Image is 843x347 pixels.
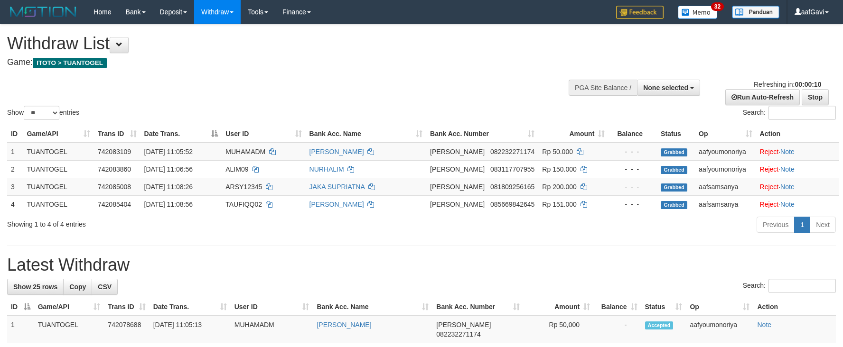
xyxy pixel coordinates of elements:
strong: 00:00:10 [795,81,821,88]
td: TUANTOGEL [34,316,104,343]
th: User ID: activate to sort column ascending [231,298,313,316]
td: MUHAMADM [231,316,313,343]
th: Action [753,298,836,316]
span: Copy 081809256165 to clipboard [490,183,534,191]
a: Reject [760,183,779,191]
span: [PERSON_NAME] [430,165,485,173]
td: aafyoumonoriya [686,316,753,343]
span: 742083109 [98,148,131,155]
a: Reject [760,201,779,208]
td: 3 [7,178,23,195]
td: 742078688 [104,316,149,343]
span: Show 25 rows [13,283,57,291]
span: None selected [643,84,688,91]
span: Copy 083117707955 to clipboard [490,165,534,173]
td: · [756,178,839,195]
td: TUANTOGEL [23,195,94,213]
a: Stop [802,89,829,105]
span: Grabbed [661,201,687,209]
a: Note [780,201,795,208]
td: - [594,316,641,343]
a: JAKA SUPRIATNA [309,183,365,191]
td: TUANTOGEL [23,178,94,195]
span: ITOTO > TUANTOGEL [33,58,107,68]
th: Amount: activate to sort column ascending [538,125,609,143]
span: Rp 150.000 [542,165,576,173]
div: PGA Site Balance / [569,80,637,96]
th: Action [756,125,839,143]
td: 2 [7,160,23,178]
a: [PERSON_NAME] [317,321,371,329]
span: 32 [711,2,724,11]
a: Previous [757,217,795,233]
th: Bank Acc. Number: activate to sort column ascending [426,125,538,143]
div: - - - [612,164,653,174]
span: TAUFIQQ02 [225,201,262,208]
span: [PERSON_NAME] [436,321,491,329]
span: Copy 085669842645 to clipboard [490,201,534,208]
span: [PERSON_NAME] [430,183,485,191]
a: Note [757,321,771,329]
h4: Game: [7,58,553,67]
th: Bank Acc. Name: activate to sort column ascending [306,125,427,143]
th: Bank Acc. Number: activate to sort column ascending [432,298,524,316]
td: 1 [7,316,34,343]
span: ALIM09 [225,165,248,173]
img: Feedback.jpg [616,6,664,19]
a: 1 [794,217,810,233]
td: aafyoumonoriya [695,143,756,161]
td: aafsamsanya [695,195,756,213]
a: Reject [760,165,779,173]
button: None selected [637,80,700,96]
th: Balance: activate to sort column ascending [594,298,641,316]
span: [DATE] 11:08:56 [144,201,193,208]
input: Search: [768,279,836,293]
span: 742083860 [98,165,131,173]
th: Status: activate to sort column ascending [641,298,686,316]
a: NURHALIM [309,165,344,173]
a: Show 25 rows [7,279,64,295]
span: [DATE] 11:05:52 [144,148,193,155]
td: [DATE] 11:05:13 [150,316,231,343]
span: [DATE] 11:08:26 [144,183,193,191]
a: Note [780,165,795,173]
span: Rp 50.000 [542,148,573,155]
span: Copy 082232271174 to clipboard [436,330,480,338]
a: Note [780,148,795,155]
span: 742085404 [98,201,131,208]
a: Copy [63,279,92,295]
div: - - - [612,182,653,192]
th: Trans ID: activate to sort column ascending [104,298,149,316]
img: panduan.png [732,6,779,18]
th: Game/API: activate to sort column ascending [23,125,94,143]
span: ARSY12345 [225,183,262,191]
span: [DATE] 11:06:56 [144,165,193,173]
th: Op: activate to sort column ascending [686,298,753,316]
a: Reject [760,148,779,155]
img: Button%20Memo.svg [678,6,718,19]
th: Trans ID: activate to sort column ascending [94,125,140,143]
th: Op: activate to sort column ascending [695,125,756,143]
label: Search: [743,279,836,293]
span: [PERSON_NAME] [430,201,485,208]
span: Grabbed [661,183,687,192]
span: Rp 151.000 [542,201,576,208]
a: [PERSON_NAME] [309,148,364,155]
td: 4 [7,195,23,213]
td: 1 [7,143,23,161]
span: Rp 200.000 [542,183,576,191]
span: Accepted [645,321,674,329]
th: Date Trans.: activate to sort column descending [140,125,222,143]
div: - - - [612,200,653,209]
th: ID [7,125,23,143]
th: Status [657,125,695,143]
th: ID: activate to sort column descending [7,298,34,316]
a: Run Auto-Refresh [725,89,800,105]
label: Search: [743,106,836,120]
select: Showentries [24,106,59,120]
span: Copy 082232271174 to clipboard [490,148,534,155]
td: · [756,195,839,213]
th: Balance [609,125,657,143]
h1: Latest Withdraw [7,256,836,274]
a: [PERSON_NAME] [309,201,364,208]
